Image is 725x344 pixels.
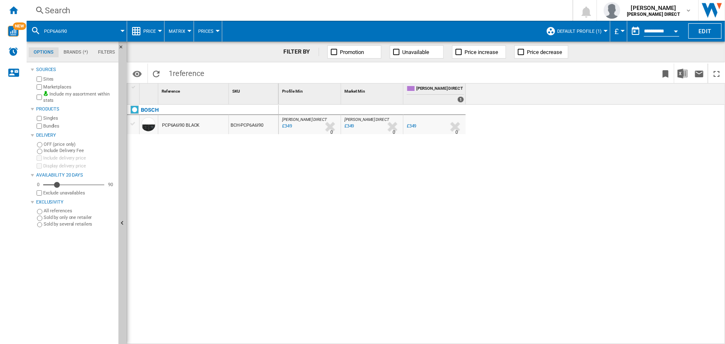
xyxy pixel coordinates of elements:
[452,45,506,59] button: Price increase
[36,172,115,179] div: Availability 20 Days
[231,84,278,96] div: SKU Sort None
[340,49,364,55] span: Promotion
[343,84,403,96] div: Sort None
[13,22,26,30] span: NEW
[343,122,354,130] div: Last updated : Thursday, 25 September 2025 12:06
[44,214,115,221] label: Sold by only one retailer
[343,84,403,96] div: Market Min Sort None
[169,29,185,34] span: Matrix
[37,209,42,214] input: All references
[546,21,606,42] div: Default profile (1)
[627,23,644,39] button: md-calendar
[129,66,145,81] button: Options
[43,123,115,129] label: Bundles
[37,163,42,169] input: Display delivery price
[36,66,115,73] div: Sources
[36,106,115,113] div: Products
[674,64,691,83] button: Download in Excel
[141,105,159,115] div: Click to filter on that brand
[37,123,42,129] input: Bundles
[43,163,115,169] label: Display delivery price
[35,182,42,188] div: 0
[282,89,303,93] span: Profile Min
[280,84,341,96] div: Profile Min Sort None
[604,2,620,19] img: profile.jpg
[160,84,229,96] div: Reference Sort None
[281,122,292,130] div: Last updated : Thursday, 25 September 2025 12:06
[37,216,42,221] input: Sold by only one retailer
[465,49,499,55] span: Price increase
[37,92,42,103] input: Include my assortment within stats
[614,21,623,42] button: £
[43,76,115,82] label: Sites
[627,12,680,17] b: [PERSON_NAME] DIRECT
[131,21,160,42] div: Price
[31,21,123,42] div: PCP6A6I90
[165,64,209,81] span: 1
[708,64,725,83] button: Maximize
[162,116,200,135] div: PCP6A6I90 BLACK
[688,23,722,39] button: Edit
[403,49,430,55] span: Unavailable
[678,69,688,79] img: excel-24x24.png
[36,199,115,206] div: Exclusivity
[43,181,104,189] md-slider: Availability
[37,149,42,154] input: Include Delivery Fee
[43,155,115,161] label: Include delivery price
[106,182,115,188] div: 90
[29,47,59,57] md-tab-item: Options
[416,86,464,93] span: [PERSON_NAME] DIRECT
[59,47,93,57] md-tab-item: Brands (*)
[44,141,115,147] label: OFF (price only)
[657,64,674,83] button: Bookmark this report
[160,84,229,96] div: Sort None
[37,222,42,228] input: Sold by several retailers
[455,128,458,137] div: Delivery Time : 0 day
[45,5,551,16] div: Search
[169,21,189,42] button: Matrix
[148,64,165,83] button: Reload
[43,190,115,196] label: Exclude unavailables
[162,89,180,93] span: Reference
[37,142,42,147] input: OFF (price only)
[231,84,278,96] div: Sort None
[280,84,341,96] div: Sort None
[527,49,563,55] span: Price decrease
[8,26,19,37] img: wise-card.svg
[406,122,417,130] div: £349
[118,42,128,57] button: Hide
[668,22,683,37] button: Open calendar
[614,27,619,36] span: £
[44,221,115,227] label: Sold by several retailers
[627,4,680,12] span: [PERSON_NAME]
[407,123,417,129] div: £349
[43,84,115,90] label: Marketplaces
[610,21,627,42] md-menu: Currency
[232,89,240,93] span: SKU
[344,117,389,122] span: [PERSON_NAME] DIRECT
[229,115,278,134] div: BCH-PCP6A6I90
[557,21,606,42] button: Default profile (1)
[44,29,67,34] span: PCP6A6I90
[344,89,365,93] span: Market Min
[37,155,42,161] input: Include delivery price
[405,84,466,104] div: [PERSON_NAME] DIRECT 1 offers sold by HUGHES DIRECT
[44,208,115,214] label: All references
[44,147,115,154] label: Include Delivery Fee
[198,21,218,42] button: Prices
[283,48,319,56] div: FILTER BY
[390,45,444,59] button: Unavailable
[557,29,602,34] span: Default profile (1)
[43,115,115,121] label: Singles
[514,45,568,59] button: Price decrease
[143,29,156,34] span: Price
[36,132,115,139] div: Delivery
[141,84,158,96] div: Sort None
[282,117,327,122] span: [PERSON_NAME] DIRECT
[43,91,48,96] img: mysite-bg-18x18.png
[37,190,42,196] input: Display delivery price
[143,21,160,42] button: Price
